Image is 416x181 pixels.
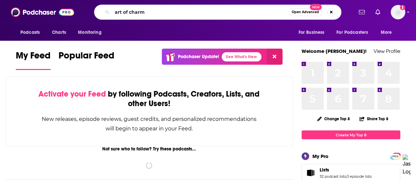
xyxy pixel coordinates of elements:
[16,26,48,39] button: open menu
[336,28,368,37] span: For Podcasters
[312,153,329,159] div: My Pro
[222,52,261,61] a: See What's New
[38,114,260,133] div: New releases, episode reviews, guest credits, and personalized recommendations will begin to appe...
[313,115,354,123] button: Change Top 8
[304,168,317,177] a: Lists
[178,54,219,59] p: Podchaser Update!
[16,50,51,70] a: My Feed
[359,112,389,125] button: Share Top 8
[38,89,260,108] div: by following Podcasts, Creators, Lists, and other Users!
[112,7,289,17] input: Search podcasts, credits, & more...
[289,8,322,16] button: Open AdvancedNew
[373,7,383,18] a: Show notifications dropdown
[16,50,51,65] span: My Feed
[320,167,329,173] span: Lists
[38,89,106,99] span: Activate your Feed
[376,26,400,39] button: open menu
[391,5,405,19] img: User Profile
[391,5,405,19] span: Logged in as RebRoz5
[346,174,347,179] span: ,
[78,28,101,37] span: Monitoring
[294,26,332,39] button: open menu
[332,26,378,39] button: open menu
[59,50,114,70] a: Popular Feed
[59,50,114,65] span: Popular Feed
[391,5,405,19] button: Show profile menu
[320,174,346,179] a: 32 podcast lists
[48,26,70,39] a: Charts
[356,7,367,18] a: Show notifications dropdown
[381,28,392,37] span: More
[310,4,322,10] span: New
[5,146,293,152] div: Not sure who to follow? Try these podcasts...
[52,28,66,37] span: Charts
[94,5,341,20] div: Search podcasts, credits, & more...
[20,28,40,37] span: Podcasts
[374,48,400,54] a: View Profile
[302,48,367,54] a: Welcome [PERSON_NAME]!
[347,174,372,179] a: 0 episode lists
[400,5,405,10] svg: Add a profile image
[391,153,399,158] a: PRO
[302,130,400,139] a: Create My Top 8
[73,26,110,39] button: open menu
[11,6,74,18] img: Podchaser - Follow, Share and Rate Podcasts
[292,11,319,14] span: Open Advanced
[320,167,372,173] a: Lists
[298,28,324,37] span: For Business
